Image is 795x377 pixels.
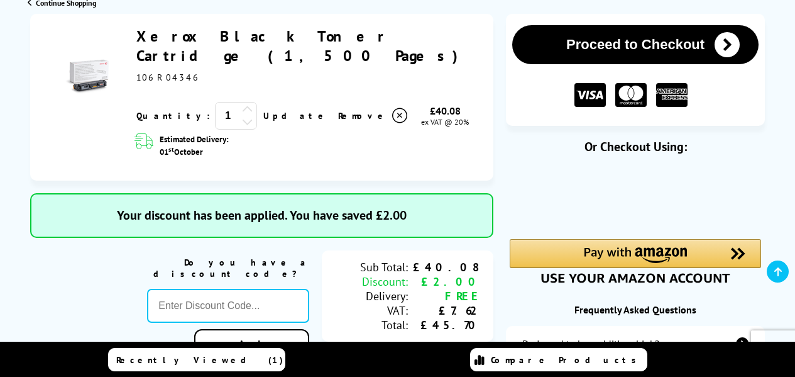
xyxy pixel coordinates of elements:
[136,72,202,83] span: 106R04346
[334,274,407,289] div: Discount:
[506,326,765,361] a: additional-ink
[409,104,481,117] div: £40.08
[136,26,466,65] a: Xerox Black Toner Cartridge (1,500 Pages)
[334,260,407,274] div: Sub Total:
[160,134,271,157] span: Estimated Delivery: 01 October
[408,318,481,332] div: £45.70
[510,175,761,218] iframe: PayPal
[338,110,388,121] span: Remove
[136,110,210,121] span: Quantity:
[147,257,309,279] div: Do you have a discount code?
[512,25,759,64] button: Proceed to Checkout
[421,117,469,127] span: ex VAT @ 20%
[338,106,409,125] a: Delete item from your basket
[168,145,174,154] sup: st
[263,110,328,121] a: Update
[116,354,283,366] span: Recently Viewed (1)
[656,83,688,108] img: American Express
[334,303,407,318] div: VAT:
[334,289,407,303] div: Delivery:
[117,207,407,223] span: Your discount has been applied. You have saved £2.00
[615,83,647,108] img: MASTER CARD
[408,274,481,289] div: £2.00
[108,348,285,371] a: Recently Viewed (1)
[522,337,659,350] div: Do I need to buy additional ink?
[408,303,481,318] div: £7.62
[506,138,765,155] div: Or Checkout Using:
[334,318,407,332] div: Total:
[65,55,109,99] img: Xerox Black Toner Cartridge (1,500 Pages)
[194,329,309,359] a: Apply
[147,289,309,323] input: Enter Discount Code...
[408,289,481,303] div: FREE
[408,260,481,274] div: £40.08
[491,354,643,366] span: Compare Products
[510,239,761,283] div: Amazon Pay - Use your Amazon account
[574,83,606,108] img: VISA
[470,348,647,371] a: Compare Products
[506,303,765,316] div: Frequently Asked Questions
